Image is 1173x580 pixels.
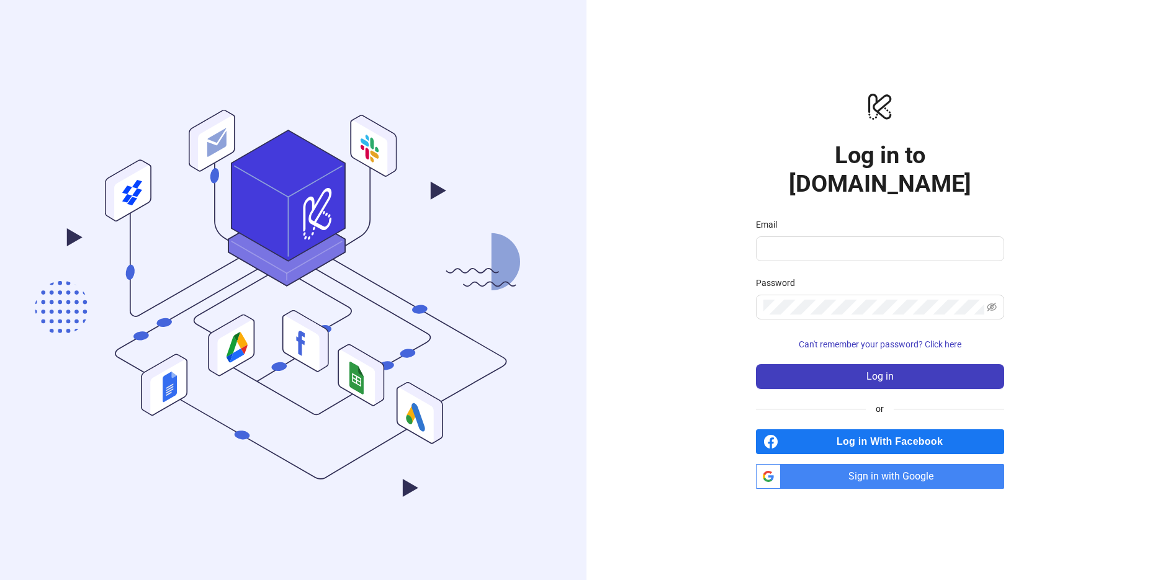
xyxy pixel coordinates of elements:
[866,371,894,382] span: Log in
[756,464,1004,489] a: Sign in with Google
[756,364,1004,389] button: Log in
[763,300,984,315] input: Password
[756,141,1004,198] h1: Log in to [DOMAIN_NAME]
[756,429,1004,454] a: Log in With Facebook
[756,334,1004,354] button: Can't remember your password? Click here
[756,218,785,231] label: Email
[756,276,803,290] label: Password
[763,241,994,256] input: Email
[799,339,961,349] span: Can't remember your password? Click here
[756,339,1004,349] a: Can't remember your password? Click here
[786,464,1004,489] span: Sign in with Google
[866,402,894,416] span: or
[783,429,1004,454] span: Log in With Facebook
[987,302,997,312] span: eye-invisible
